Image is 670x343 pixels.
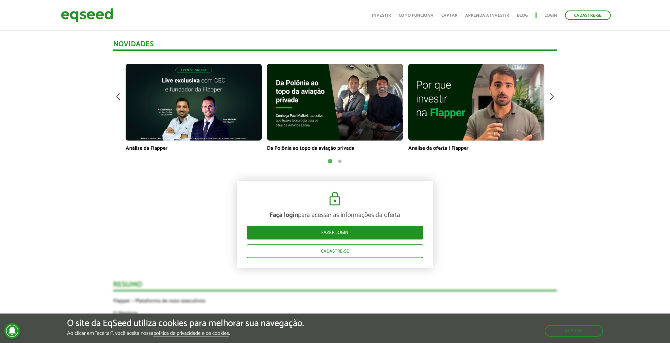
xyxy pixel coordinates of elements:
a: Login [544,13,557,18]
p: Análise da Flapper [126,145,262,151]
a: Cadastre-se [565,10,611,20]
a: Blog [517,13,528,18]
button: Aceitar [545,325,603,337]
a: política de privacidade e de cookies [153,331,229,336]
button: 1 of 2 [327,158,333,165]
img: cadeado.svg [327,191,343,207]
p: Ao clicar em "aceitar", você aceita nossa . [67,330,304,336]
p: para acessar as informações da oferta [247,211,423,219]
button: 2 of 2 [337,158,343,165]
a: Investir [372,13,391,18]
strong: Faça login [270,210,298,220]
a: Aprenda a investir [465,13,509,18]
img: arrow-right.svg [547,64,557,129]
a: Como funciona [399,13,433,18]
p: Da Polônia ao topo da aviação privada [267,145,403,151]
img: maxresdefault.jpg [267,64,403,141]
img: EqSeed [61,7,113,24]
div: Novidades [113,41,556,51]
img: maxresdefault.jpg [126,64,262,141]
img: arrow-left.svg [113,64,123,129]
p: Análise da oferta | Flapper [408,145,544,151]
a: Cadastre-se [247,244,423,258]
img: maxresdefault.jpg [408,64,544,141]
a: Captar [441,13,457,18]
h5: O site da EqSeed utiliza cookies para melhorar sua navegação. [67,318,304,329]
a: Fazer login [247,226,423,239]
